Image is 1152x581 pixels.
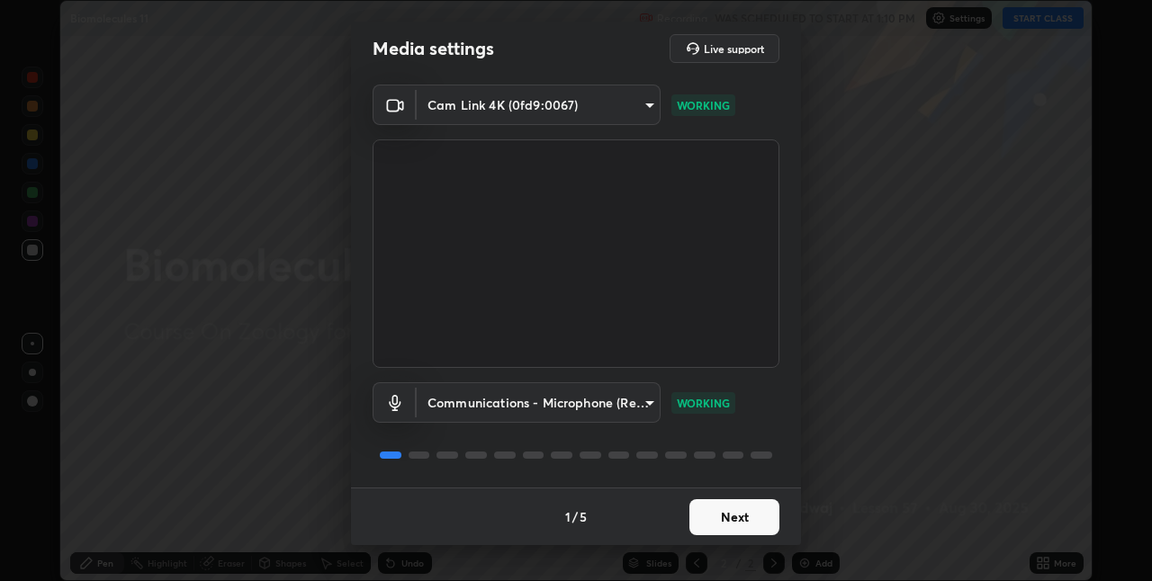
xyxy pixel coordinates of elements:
[677,97,730,113] p: WORKING
[580,507,587,526] h4: 5
[689,499,779,535] button: Next
[572,507,578,526] h4: /
[417,382,661,423] div: Cam Link 4K (0fd9:0067)
[565,507,571,526] h4: 1
[677,395,730,411] p: WORKING
[704,43,764,54] h5: Live support
[417,85,661,125] div: Cam Link 4K (0fd9:0067)
[373,37,494,60] h2: Media settings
